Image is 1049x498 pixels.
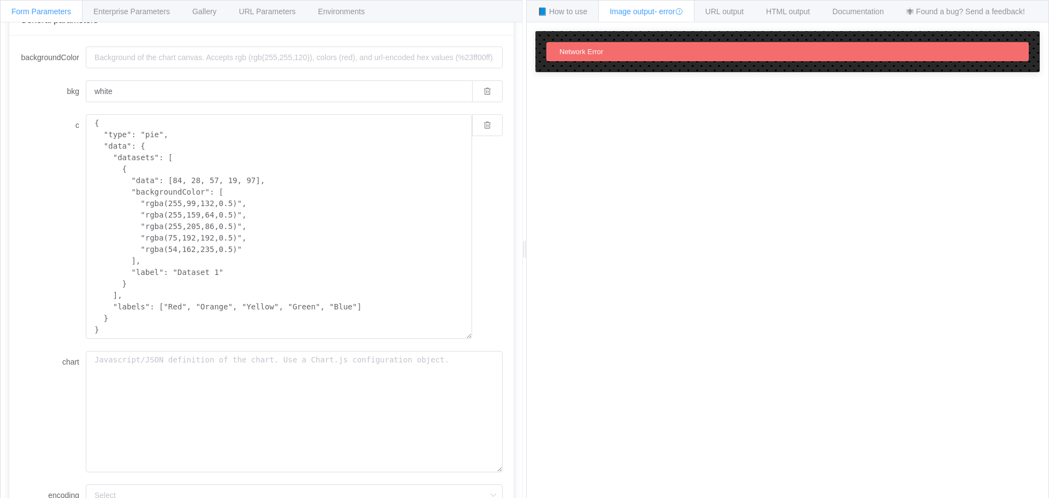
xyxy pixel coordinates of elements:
[192,7,216,16] span: Gallery
[20,46,86,68] label: backgroundColor
[86,80,472,102] input: Background of the chart canvas. Accepts rgb (rgb(255,255,120)), colors (red), and url-encoded hex...
[239,7,296,16] span: URL Parameters
[318,7,365,16] span: Environments
[655,7,683,16] span: - error
[833,7,884,16] span: Documentation
[11,7,71,16] span: Form Parameters
[906,7,1025,16] span: 🕷 Found a bug? Send a feedback!
[20,114,86,136] label: c
[610,7,683,16] span: Image output
[20,80,86,102] label: bkg
[559,48,603,56] span: Network Error
[86,46,503,68] input: Background of the chart canvas. Accepts rgb (rgb(255,255,120)), colors (red), and url-encoded hex...
[538,7,587,16] span: 📘 How to use
[93,7,170,16] span: Enterprise Parameters
[766,7,810,16] span: HTML output
[20,351,86,373] label: chart
[705,7,744,16] span: URL output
